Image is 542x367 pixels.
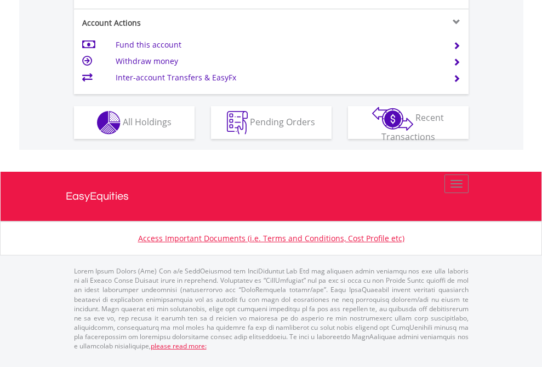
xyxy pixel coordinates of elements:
[138,233,404,243] a: Access Important Documents (i.e. Terms and Conditions, Cost Profile etc)
[74,18,271,28] div: Account Actions
[211,106,332,139] button: Pending Orders
[348,106,469,139] button: Recent Transactions
[116,37,440,53] td: Fund this account
[97,111,121,135] img: holdings-wht.png
[151,341,207,351] a: please read more:
[227,111,248,135] img: pending_instructions-wht.png
[116,53,440,69] td: Withdraw money
[116,69,440,86] td: Inter-account Transfers & EasyFx
[74,266,469,351] p: Lorem Ipsum Dolors (Ame) Con a/e SeddOeiusmod tem InciDiduntut Lab Etd mag aliquaen admin veniamq...
[66,172,477,221] a: EasyEquities
[250,115,315,127] span: Pending Orders
[74,106,195,139] button: All Holdings
[372,107,413,131] img: transactions-zar-wht.png
[123,115,172,127] span: All Holdings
